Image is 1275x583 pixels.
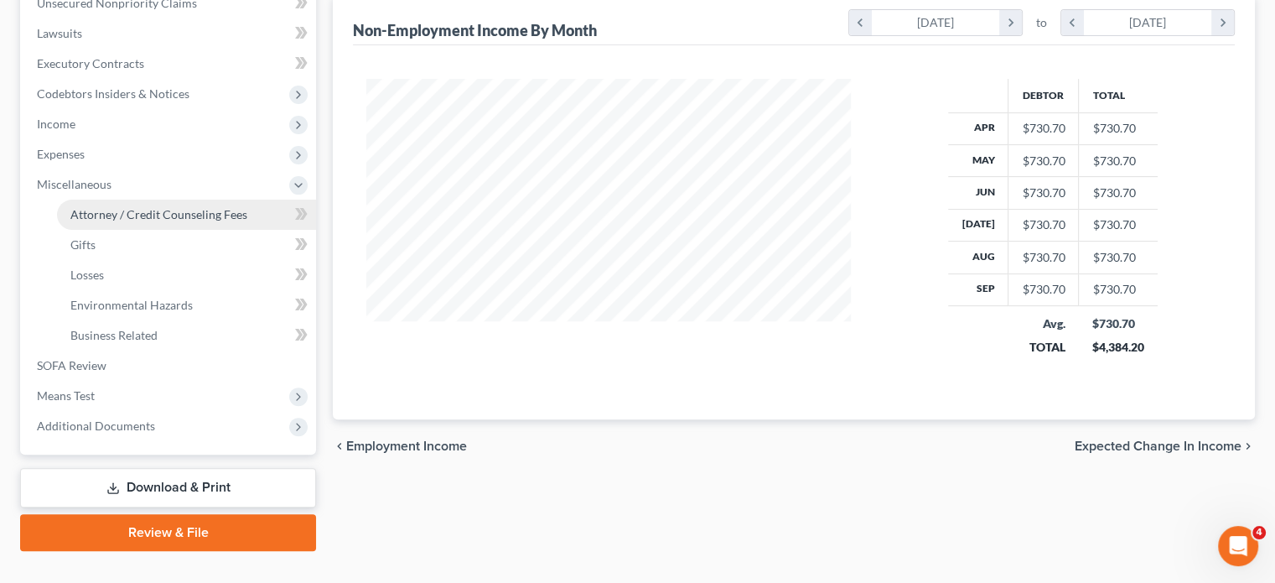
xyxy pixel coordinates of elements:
[1079,273,1158,305] td: $730.70
[1079,242,1158,273] td: $730.70
[37,147,85,161] span: Expenses
[1241,440,1255,453] i: chevron_right
[37,471,75,482] span: Home
[57,290,316,320] a: Environmental Hazards
[37,177,111,191] span: Miscellaneous
[70,237,96,252] span: Gifts
[34,403,281,421] div: Form Preview Helper
[948,242,1008,273] th: Aug
[34,372,281,390] div: Attorney's Disclosure of Compensation
[1218,526,1258,566] iframe: Intercom live chat
[1079,112,1158,144] td: $730.70
[1022,315,1065,332] div: Avg.
[1022,185,1065,201] div: $730.70
[872,10,1000,35] div: [DATE]
[333,440,346,453] i: chevron_left
[17,197,319,261] div: Send us a messageWe typically reply in a few hours
[57,200,316,230] a: Attorney / Credit Counseling Fees
[23,49,316,79] a: Executory Contracts
[1061,10,1084,35] i: chevron_left
[948,112,1008,144] th: Apr
[1022,281,1065,298] div: $730.70
[1252,526,1266,539] span: 4
[34,119,302,148] p: Hi there!
[288,27,319,57] div: Close
[999,10,1022,35] i: chevron_right
[37,419,155,433] span: Additional Documents
[1036,14,1047,31] span: to
[346,440,467,453] span: Employment Income
[70,298,193,312] span: Environmental Hazards
[1022,153,1065,169] div: $730.70
[37,358,106,372] span: SOFA Review
[37,117,75,131] span: Income
[1075,440,1255,453] button: Expected Change in Income chevron_right
[34,211,280,229] div: Send us a message
[23,18,316,49] a: Lawsuits
[24,277,311,310] button: Search for help
[179,27,213,60] img: Profile image for Sara
[1084,10,1212,35] div: [DATE]
[34,285,136,303] span: Search for help
[1092,315,1144,332] div: $730.70
[70,207,247,221] span: Attorney / Credit Counseling Fees
[1079,177,1158,209] td: $730.70
[1022,120,1065,137] div: $730.70
[1092,339,1144,356] div: $4,384.20
[70,268,104,282] span: Losses
[948,177,1008,209] th: Jun
[111,429,223,496] button: Messages
[70,328,158,342] span: Business Related
[1079,144,1158,176] td: $730.70
[37,388,95,403] span: Means Test
[1022,249,1065,266] div: $730.70
[34,148,302,176] p: How can we help?
[139,471,197,482] span: Messages
[849,10,872,35] i: chevron_left
[37,56,144,70] span: Executory Contracts
[1079,209,1158,241] td: $730.70
[333,440,467,453] button: chevron_left Employment Income
[224,429,335,496] button: Help
[37,86,189,101] span: Codebtors Insiders & Notices
[948,144,1008,176] th: May
[24,397,311,428] div: Form Preview Helper
[1022,339,1065,356] div: TOTAL
[20,468,316,508] a: Download & Print
[57,260,316,290] a: Losses
[24,366,311,397] div: Attorney's Disclosure of Compensation
[34,36,146,54] img: logo
[37,26,82,40] span: Lawsuits
[1211,10,1234,35] i: chevron_right
[243,27,277,60] img: Profile image for Lindsey
[948,209,1008,241] th: [DATE]
[20,514,316,551] a: Review & File
[1079,79,1158,112] th: Total
[1022,216,1065,233] div: $730.70
[23,351,316,381] a: SOFA Review
[353,20,597,40] div: Non-Employment Income By Month
[34,324,281,359] div: Statement of Financial Affairs - Payments Made in the Last 90 days
[57,320,316,351] a: Business Related
[1075,440,1241,453] span: Expected Change in Income
[1008,79,1079,112] th: Debtor
[211,27,245,60] img: Profile image for Emma
[24,317,311,366] div: Statement of Financial Affairs - Payments Made in the Last 90 days
[34,229,280,247] div: We typically reply in a few hours
[266,471,293,482] span: Help
[57,230,316,260] a: Gifts
[948,273,1008,305] th: Sep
